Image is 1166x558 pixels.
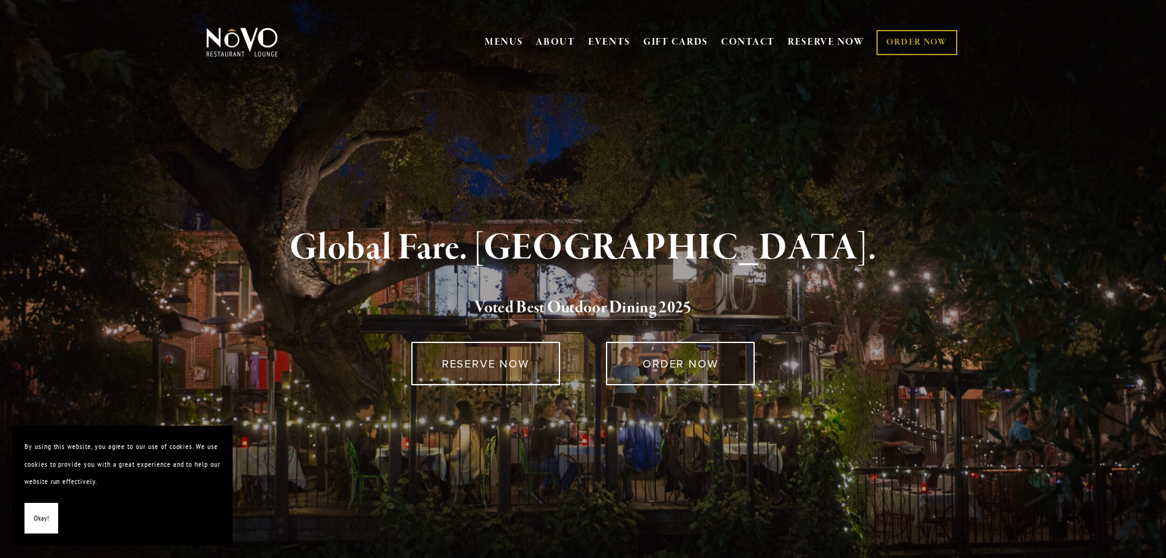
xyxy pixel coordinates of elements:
[290,225,876,271] strong: Global Fare. [GEOGRAPHIC_DATA].
[12,426,233,546] section: Cookie banner
[204,27,280,58] img: Novo Restaurant &amp; Lounge
[226,295,940,321] h2: 5
[474,297,683,320] a: Voted Best Outdoor Dining 202
[721,31,775,54] a: CONTACT
[24,503,58,534] button: Okay!
[536,36,575,48] a: ABOUT
[643,31,708,54] a: GIFT CARDS
[588,36,630,48] a: EVENTS
[788,31,865,54] a: RESERVE NOW
[34,510,49,527] span: Okay!
[606,342,755,385] a: ORDER NOW
[411,342,560,385] a: RESERVE NOW
[876,30,957,55] a: ORDER NOW
[24,438,220,491] p: By using this website, you agree to our use of cookies. We use cookies to provide you with a grea...
[485,36,523,48] a: MENUS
